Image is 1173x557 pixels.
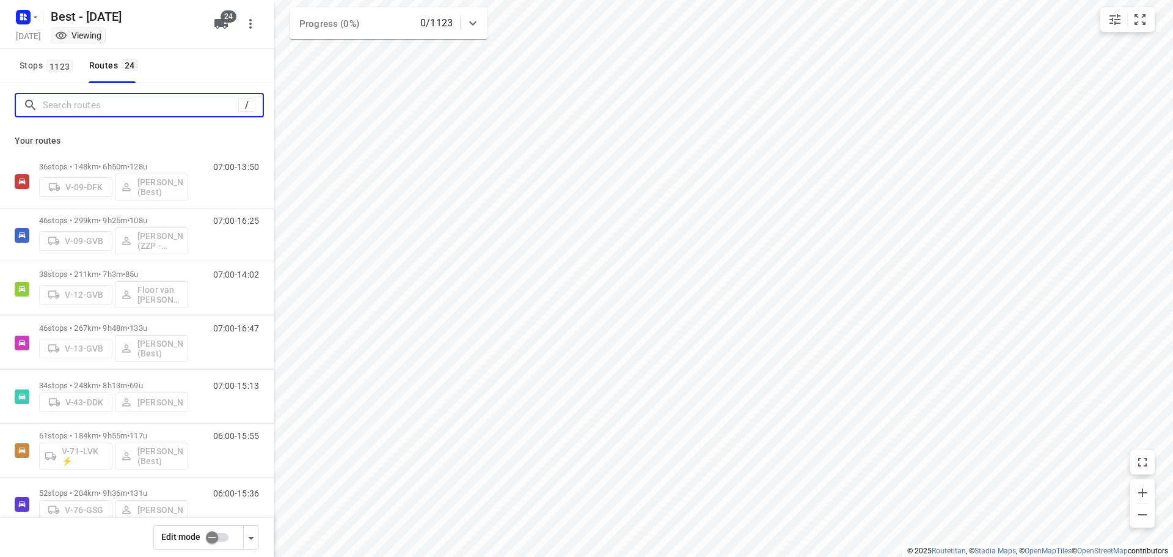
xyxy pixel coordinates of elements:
p: 38 stops • 211km • 7h3m [39,270,188,279]
p: 07:00-14:02 [213,270,259,279]
span: • [127,162,130,171]
p: 07:00-16:47 [213,323,259,333]
p: 46 stops • 299km • 9h25m [39,216,188,225]
span: 1123 [46,60,73,72]
span: • [127,216,130,225]
p: 61 stops • 184km • 9h55m [39,431,188,440]
span: 108u [130,216,147,225]
span: 128u [130,162,147,171]
div: small contained button group [1100,7,1155,32]
span: 131u [130,489,147,498]
p: 52 stops • 204km • 9h36m [39,489,188,498]
span: • [123,270,125,279]
div: Routes [89,58,142,73]
button: Fit zoom [1128,7,1152,32]
a: Routetitan [932,547,966,555]
span: 117u [130,431,147,440]
div: / [238,98,255,112]
span: 69u [130,381,142,390]
button: Map settings [1103,7,1127,32]
li: © 2025 , © , © © contributors [907,547,1168,555]
a: Stadia Maps [974,547,1016,555]
span: 133u [130,323,147,333]
input: Search routes [43,96,238,115]
span: 24 [221,10,236,23]
div: You are currently in view mode. To make any changes, go to edit project. [55,29,101,42]
span: • [127,323,130,333]
p: 36 stops • 148km • 6h50m [39,162,188,171]
span: 24 [122,59,138,71]
p: 07:00-15:13 [213,381,259,391]
p: 06:00-15:55 [213,431,259,441]
span: Stops [20,58,77,73]
span: Edit mode [161,532,200,542]
span: • [127,489,130,498]
span: • [127,381,130,390]
p: 07:00-13:50 [213,162,259,172]
button: 24 [209,12,233,36]
a: OpenMapTiles [1025,547,1072,555]
div: Driver app settings [244,529,258,545]
p: 06:00-15:36 [213,489,259,498]
p: 46 stops • 267km • 9h48m [39,323,188,333]
p: Your routes [15,135,259,147]
span: Progress (0%) [299,18,359,29]
div: Progress (0%)0/1123 [290,7,488,39]
span: 85u [125,270,138,279]
p: 0/1123 [420,16,453,31]
button: More [238,12,263,36]
p: 07:00-16:25 [213,216,259,226]
p: 34 stops • 248km • 8h13m [39,381,188,390]
span: • [127,431,130,440]
a: OpenStreetMap [1077,547,1128,555]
